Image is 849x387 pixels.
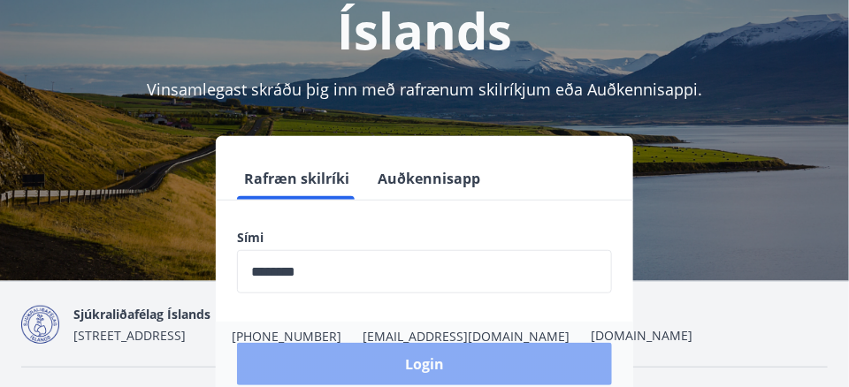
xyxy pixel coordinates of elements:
label: Sími [237,229,612,247]
span: [STREET_ADDRESS] [73,327,186,344]
span: Vinsamlegast skráðu þig inn með rafrænum skilríkjum eða Auðkennisappi. [147,79,702,100]
a: [DOMAIN_NAME] [591,327,692,344]
button: Login [237,343,612,385]
img: d7T4au2pYIU9thVz4WmmUT9xvMNnFvdnscGDOPEg.png [21,306,59,344]
span: [PHONE_NUMBER] [232,328,341,345]
button: Auðkennisapp [371,157,487,200]
span: [EMAIL_ADDRESS][DOMAIN_NAME] [363,328,570,345]
button: Rafræn skilríki [237,157,356,200]
span: Sjúkraliðafélag Íslands [73,306,210,322]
